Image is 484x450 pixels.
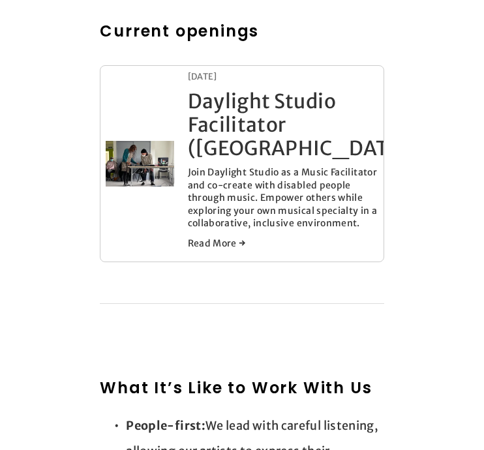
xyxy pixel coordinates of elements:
[106,141,187,187] a: Daylight Studio Facilitator (London)
[106,125,174,202] img: Daylight Studio Facilitator (London)
[188,89,417,160] a: Daylight Studio Facilitator ([GEOGRAPHIC_DATA])
[126,418,205,433] strong: People-first:
[188,166,378,230] p: Join Daylight Studio as a Music Facilitator and co-create with disabled people through music. Emp...
[100,376,384,400] h2: What It’s Like to Work With Us
[188,71,217,83] time: [DATE]
[188,237,378,250] a: Read More →
[100,20,384,43] h2: Current openings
